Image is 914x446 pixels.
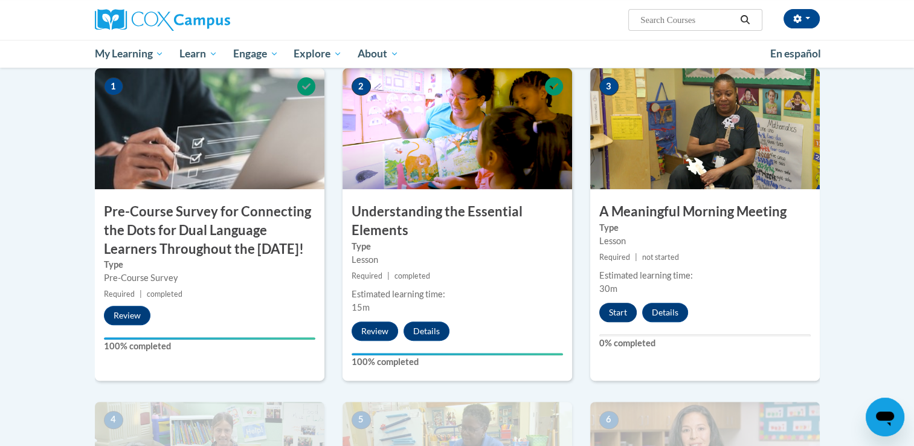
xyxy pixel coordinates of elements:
button: Account Settings [784,9,820,28]
button: Start [599,303,637,322]
a: Explore [286,40,350,68]
a: My Learning [87,40,172,68]
label: Type [352,240,563,253]
span: 5 [352,411,371,429]
div: Estimated learning time: [599,269,811,282]
input: Search Courses [639,13,736,27]
button: Details [404,322,449,341]
div: Pre-Course Survey [104,271,315,285]
span: | [635,253,637,262]
span: | [387,271,390,280]
span: Required [352,271,382,280]
span: 15m [352,302,370,312]
button: Review [352,322,398,341]
h3: Understanding the Essential Elements [343,202,572,240]
div: Your progress [352,353,563,355]
button: Details [642,303,688,322]
h3: A Meaningful Morning Meeting [590,202,820,221]
label: 100% completed [104,340,315,353]
span: 1 [104,77,123,95]
span: not started [642,253,679,262]
span: Explore [294,47,342,61]
button: Review [104,306,150,325]
span: 30m [599,283,617,294]
a: Cox Campus [95,9,324,31]
span: 6 [599,411,619,429]
iframe: Button to launch messaging window [866,398,904,436]
a: En español [762,41,829,66]
span: About [358,47,399,61]
div: Estimated learning time: [352,288,563,301]
span: Engage [233,47,278,61]
img: Course Image [95,68,324,189]
span: Required [104,289,135,299]
span: Required [599,253,630,262]
span: 3 [599,77,619,95]
img: Cox Campus [95,9,230,31]
img: Course Image [343,68,572,189]
div: Lesson [599,234,811,248]
div: Your progress [104,337,315,340]
h3: Pre-Course Survey for Connecting the Dots for Dual Language Learners Throughout the [DATE]! [95,202,324,258]
span: 4 [104,411,123,429]
div: Main menu [77,40,838,68]
span: | [140,289,142,299]
label: 100% completed [352,355,563,369]
a: Engage [225,40,286,68]
span: 2 [352,77,371,95]
span: completed [147,289,182,299]
span: completed [394,271,430,280]
span: Learn [179,47,217,61]
label: 0% completed [599,337,811,350]
span: En español [770,47,821,60]
label: Type [104,258,315,271]
span: My Learning [94,47,164,61]
button: Search [736,13,754,27]
label: Type [599,221,811,234]
a: About [350,40,407,68]
a: Learn [172,40,225,68]
img: Course Image [590,68,820,189]
div: Lesson [352,253,563,267]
